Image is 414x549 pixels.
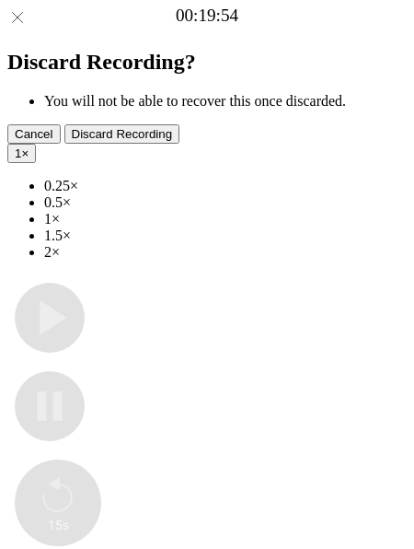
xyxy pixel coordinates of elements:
[44,178,407,194] li: 0.25×
[44,228,407,244] li: 1.5×
[15,146,21,160] span: 1
[7,50,407,75] h2: Discard Recording?
[44,244,407,261] li: 2×
[7,124,61,144] button: Cancel
[44,211,407,228] li: 1×
[7,144,36,163] button: 1×
[176,6,238,26] a: 00:19:54
[64,124,180,144] button: Discard Recording
[44,93,407,110] li: You will not be able to recover this once discarded.
[44,194,407,211] li: 0.5×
